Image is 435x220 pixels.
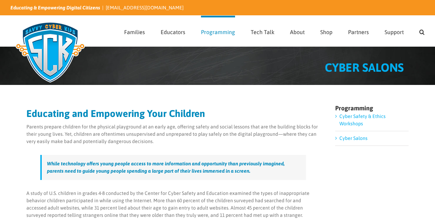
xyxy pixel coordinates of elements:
a: Search [419,16,425,46]
a: Partners [348,16,369,46]
a: Cyber Salons [339,135,368,141]
a: Educators [161,16,185,46]
span: Families [124,29,145,35]
span: Tech Talk [251,29,274,35]
span: About [290,29,305,35]
h2: Educating and Empowering Your Children [26,109,320,118]
a: Cyber Safety & Ethics Workshops [339,113,386,126]
span: Programming [201,29,235,35]
p: A study of U.S. children in grades 4-8 conducted by the Center for Cyber Safety and Education exa... [26,190,320,219]
span: While technology offers young people access to more information and opportunity than previously i... [47,161,285,174]
a: Support [385,16,404,46]
span: Partners [348,29,369,35]
span: Educators [161,29,185,35]
nav: Main Menu [124,16,425,46]
a: Tech Talk [251,16,274,46]
span: Support [385,29,404,35]
a: About [290,16,305,46]
h4: Programming [335,105,409,111]
p: Parents prepare children for the physical playground at an early age, offering safety and social ... [26,123,320,145]
a: Shop [320,16,332,46]
i: Educating & Empowering Digital Citizens [10,5,100,10]
img: Savvy Cyber Kids Logo [10,17,90,87]
a: [EMAIL_ADDRESS][DOMAIN_NAME] [106,5,184,10]
a: Families [124,16,145,46]
span: Shop [320,29,332,35]
span: CYBER SALONS [325,61,404,74]
a: Programming [201,16,235,46]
